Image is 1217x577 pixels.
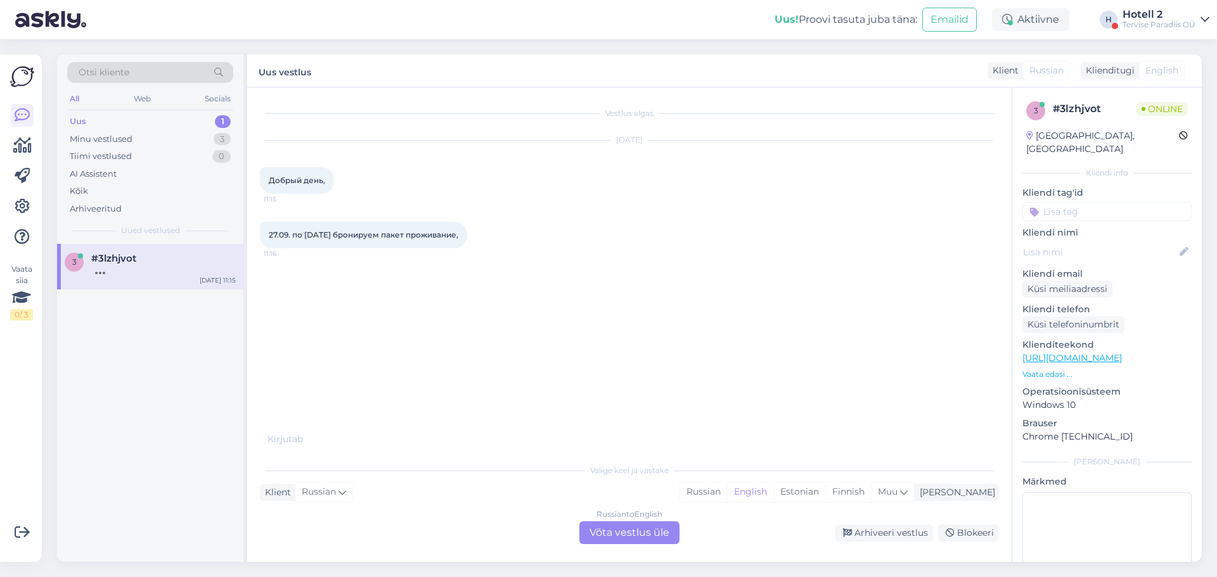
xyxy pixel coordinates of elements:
div: Arhiveeritud [70,203,122,215]
input: Lisa nimi [1023,245,1177,259]
div: AI Assistent [70,168,117,181]
input: Lisa tag [1022,202,1192,221]
div: Kirjutab [260,433,999,446]
p: Operatsioonisüsteem [1022,385,1192,398]
span: 3 [72,257,77,267]
p: Brauser [1022,417,1192,430]
div: Blokeeri [938,524,999,542]
div: [DATE] 11:15 [200,276,236,285]
div: 1 [215,115,231,128]
div: All [67,91,82,107]
div: 3 [214,133,231,146]
span: Russian [1029,64,1064,77]
div: Socials [202,91,233,107]
p: Kliendi telefon [1022,303,1192,316]
div: English [727,483,773,502]
span: #3lzhjvot [91,253,136,264]
div: Vaata siia [10,263,33,320]
p: Vaata edasi ... [1022,369,1192,380]
div: Proovi tasuta juba täna: [775,12,917,27]
label: Uus vestlus [259,62,311,79]
div: Arhiveeri vestlus [835,524,933,542]
div: [PERSON_NAME] [915,486,995,499]
span: 11:15 [264,194,311,204]
span: Online [1137,102,1188,116]
div: [PERSON_NAME] [1022,456,1192,467]
span: 3 [1034,106,1038,115]
div: Kõik [70,185,88,198]
div: Web [131,91,153,107]
div: H [1100,11,1117,29]
div: 0 [212,150,231,163]
div: 0 / 3 [10,309,33,320]
a: [URL][DOMAIN_NAME] [1022,352,1122,364]
div: Estonian [773,483,825,502]
div: Klient [988,64,1019,77]
div: Uus [70,115,86,128]
div: Vestlus algas [260,108,999,119]
span: Otsi kliente [79,66,129,79]
a: Hotell 2Tervise Paradiis OÜ [1123,10,1209,30]
button: Emailid [922,8,977,32]
div: [DATE] [260,134,999,146]
div: Tervise Paradiis OÜ [1123,20,1195,30]
p: Märkmed [1022,475,1192,488]
img: Askly Logo [10,65,34,89]
span: 27.09. по [DATE] бронируем пакет проживание, [269,230,458,239]
p: Kliendi tag'id [1022,186,1192,200]
span: Uued vestlused [121,225,180,236]
p: Chrome [TECHNICAL_ID] [1022,430,1192,443]
div: Tiimi vestlused [70,150,132,163]
div: # 3lzhjvot [1053,101,1137,117]
div: Russian [680,483,727,502]
span: Muu [878,486,898,497]
div: Minu vestlused [70,133,132,146]
p: Klienditeekond [1022,338,1192,352]
div: Valige keel ja vastake [260,465,999,476]
div: Küsi meiliaadressi [1022,281,1112,298]
span: 11:16 [264,249,311,258]
div: [GEOGRAPHIC_DATA], [GEOGRAPHIC_DATA] [1026,129,1179,156]
div: Finnish [825,483,871,502]
div: Küsi telefoninumbrit [1022,316,1124,333]
div: Võta vestlus üle [579,521,679,544]
div: Klient [260,486,291,499]
div: Kliendi info [1022,167,1192,179]
p: Windows 10 [1022,398,1192,412]
span: Russian [302,485,336,499]
div: Hotell 2 [1123,10,1195,20]
p: Kliendi nimi [1022,226,1192,239]
span: English [1145,64,1178,77]
div: Klienditugi [1081,64,1135,77]
span: Добрый день, [269,175,325,185]
b: Uus! [775,13,799,25]
div: Russian to English [596,509,662,520]
p: Kliendi email [1022,267,1192,281]
div: Aktiivne [992,8,1069,31]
